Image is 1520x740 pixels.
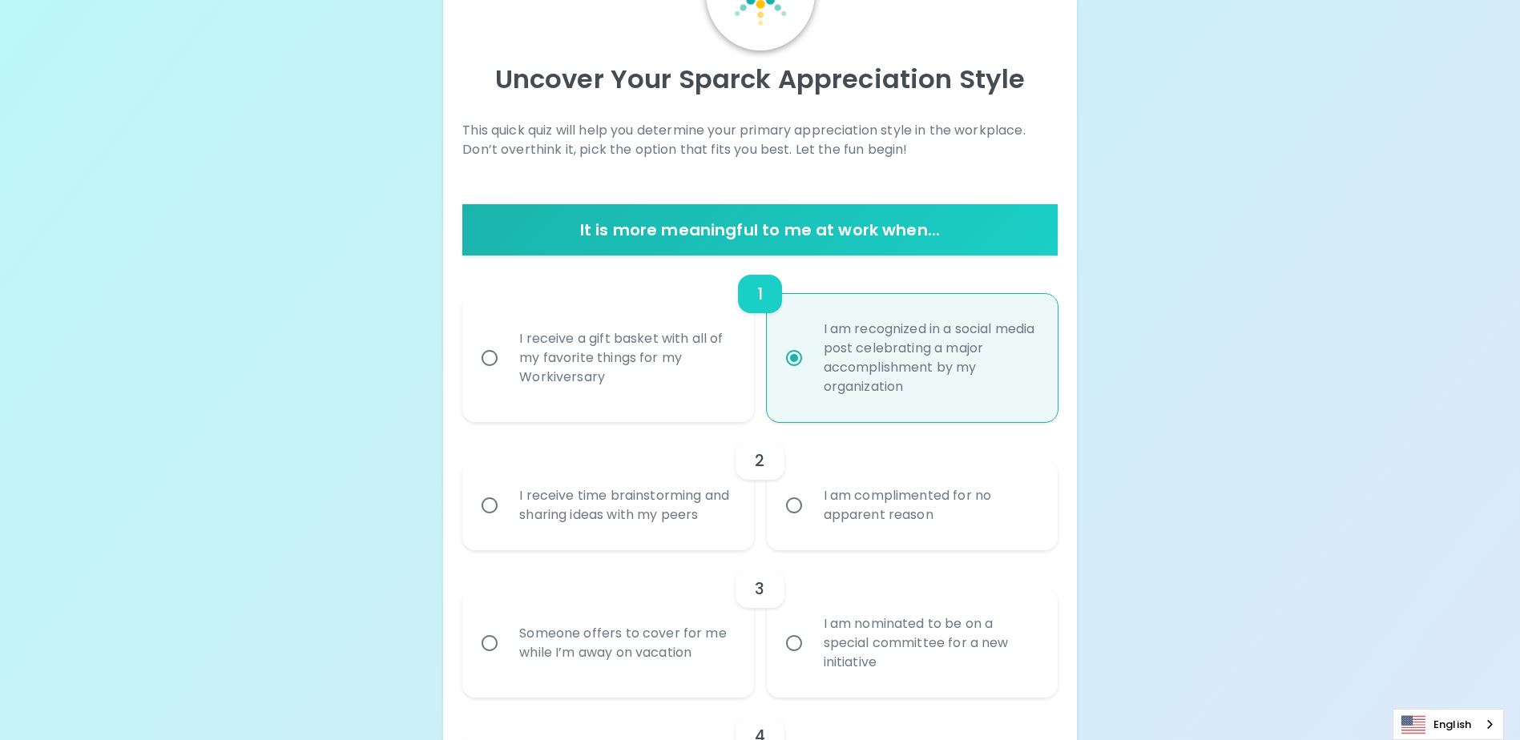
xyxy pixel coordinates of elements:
p: Uncover Your Sparck Appreciation Style [462,63,1057,95]
div: I receive a gift basket with all of my favorite things for my Workiversary [506,310,744,406]
aside: Language selected: English [1393,709,1504,740]
a: English [1393,710,1503,739]
div: Language [1393,709,1504,740]
div: choice-group-check [462,550,1057,698]
h6: 2 [755,448,764,473]
div: I am recognized in a social media post celebrating a major accomplishment by my organization [811,300,1049,416]
div: Someone offers to cover for me while I’m away on vacation [506,605,744,682]
div: choice-group-check [462,422,1057,550]
div: choice-group-check [462,255,1057,422]
p: This quick quiz will help you determine your primary appreciation style in the workplace. Don’t o... [462,121,1057,159]
h6: 1 [757,281,763,307]
div: I am complimented for no apparent reason [811,467,1049,544]
div: I receive time brainstorming and sharing ideas with my peers [506,467,744,544]
h6: 3 [755,576,764,601]
div: I am nominated to be on a special committee for a new initiative [811,595,1049,691]
h6: It is more meaningful to me at work when... [469,217,1050,243]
